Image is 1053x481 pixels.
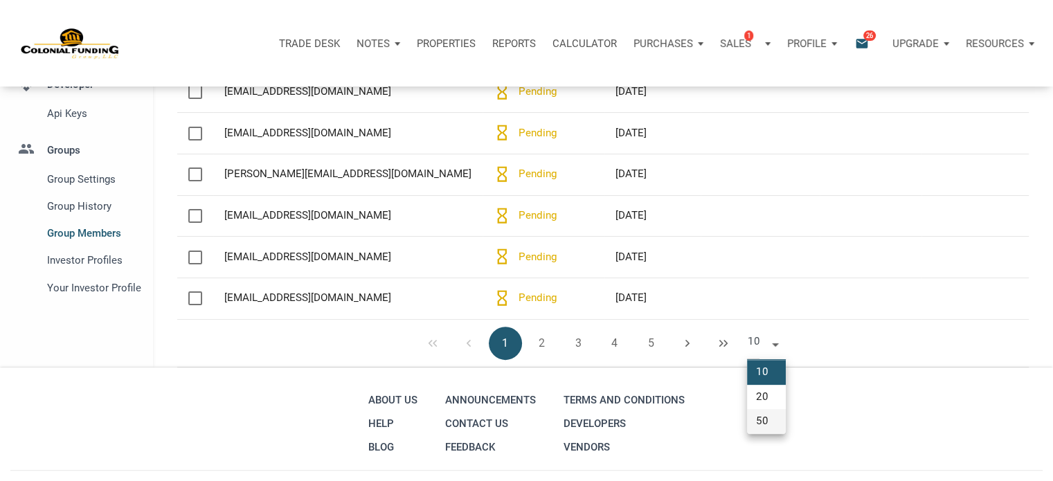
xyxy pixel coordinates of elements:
div: [EMAIL_ADDRESS][DOMAIN_NAME] [224,289,471,306]
div: [DATE] [615,248,690,265]
p: Purchases [633,37,693,50]
span: Group Members [47,225,137,242]
div: [DATE] [615,165,690,182]
span: Pending [512,85,557,98]
span: Your Investor Profile [47,280,137,296]
button: Profile [779,23,845,64]
button: 1 [489,327,522,360]
a: Help [365,412,421,435]
a: Blog [365,435,421,459]
a: Feedback [442,435,539,459]
p: Trade Desk [279,37,340,50]
div: [EMAIL_ADDRESS][DOMAIN_NAME] [224,248,471,265]
button: email26 [845,23,884,64]
p: Sales [720,37,751,50]
span: 10 [747,327,759,359]
span: Pending [512,209,557,221]
a: Api keys [10,100,143,127]
i: hourglass_empty [494,83,512,102]
span: Pending [512,127,557,139]
i: hourglass_empty [494,165,512,184]
a: Terms and conditions [560,388,688,412]
span: Pending [512,251,557,263]
i: hourglass_empty [494,124,512,143]
span: 1 [744,30,753,41]
button: 2 [525,327,558,360]
span: Group History [47,198,137,215]
a: Group History [10,192,143,219]
div: [DATE] [615,207,690,224]
a: Announcements [442,388,539,412]
li: 50 [747,409,786,434]
p: Upgrade [892,37,939,50]
a: Your Investor Profile [10,274,143,301]
img: NoteUnlimited [21,27,120,60]
a: Calculator [544,23,625,64]
div: [EMAIL_ADDRESS][DOMAIN_NAME] [224,207,471,224]
a: Contact Us [442,412,539,435]
a: About Us [365,388,421,412]
button: Resources [957,23,1043,64]
button: Sales1 [712,23,779,64]
p: Profile [787,37,827,50]
a: Vendors [560,435,688,459]
span: Pending [512,291,557,304]
span: 26 [863,30,876,41]
span: Pending [512,167,557,180]
p: Calculator [552,37,617,50]
span: Api keys [47,105,137,122]
button: Trade Desk [271,23,348,64]
a: Group Settings [10,165,143,192]
a: Properties [408,23,484,64]
span: Investor Profiles [47,252,137,269]
div: [DATE] [615,125,690,141]
button: 4 [597,327,631,360]
span: Group Settings [47,171,137,188]
button: Reports [484,23,544,64]
button: 5 [634,327,667,360]
i: hourglass_empty [494,207,512,226]
i: hourglass_empty [494,289,512,308]
p: Notes [357,37,390,50]
a: Group Members [10,220,143,247]
p: Reports [492,37,536,50]
div: [EMAIL_ADDRESS][DOMAIN_NAME] [224,83,471,100]
button: Upgrade [884,23,957,64]
button: Purchases [625,23,712,64]
i: email [854,35,870,51]
div: [DATE] [615,83,690,100]
li: 20 [747,385,786,410]
button: 3 [561,327,595,360]
a: Investor Profiles [10,247,143,274]
i: hourglass_empty [494,248,512,266]
div: [DATE] [615,289,690,306]
p: Properties [417,37,476,50]
button: Notes [348,23,408,64]
li: 10 [747,360,786,385]
div: [EMAIL_ADDRESS][DOMAIN_NAME] [224,125,471,141]
a: Developers [560,412,688,435]
div: [PERSON_NAME][EMAIL_ADDRESS][DOMAIN_NAME] [224,165,471,182]
p: Resources [966,37,1024,50]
